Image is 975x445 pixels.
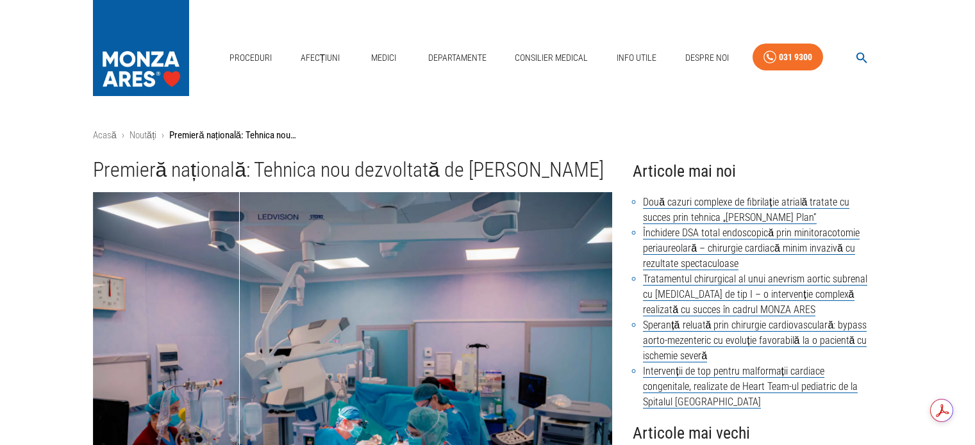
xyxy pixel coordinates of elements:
[612,45,662,71] a: Info Utile
[423,45,492,71] a: Departamente
[224,45,277,71] a: Proceduri
[296,45,346,71] a: Afecțiuni
[162,128,164,143] li: ›
[93,158,613,182] h1: Premieră națională: Tehnica nou dezvoltată de [PERSON_NAME]
[633,158,882,184] h4: Articole mai noi
[643,196,849,224] a: Două cazuri complexe de fibrilație atrială tratate cu succes prin tehnica „[PERSON_NAME] Plan”
[93,129,117,141] a: Acasă
[643,227,860,270] a: Închidere DSA total endoscopică prin minitoracotomie periaureolară – chirurgie cardiacă minim inv...
[363,45,404,71] a: Medici
[169,128,297,143] p: Premieră națională: Tehnica nou dezvoltată de [PERSON_NAME]
[122,128,124,143] li: ›
[753,44,823,71] a: 031 9300
[129,129,157,141] a: Noutăți
[779,49,812,65] div: 031 9300
[643,319,867,362] a: Speranță reluată prin chirurgie cardiovasculară: bypass aorto-mezenteric cu evoluție favorabilă l...
[510,45,593,71] a: Consilier Medical
[93,128,883,143] nav: breadcrumb
[643,365,858,409] a: Intervenții de top pentru malformații cardiace congenitale, realizate de Heart Team-ul pediatric ...
[643,273,867,316] a: Tratamentul chirurgical al unui anevrism aortic subrenal cu [MEDICAL_DATA] de tip I – o intervenț...
[680,45,734,71] a: Despre Noi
